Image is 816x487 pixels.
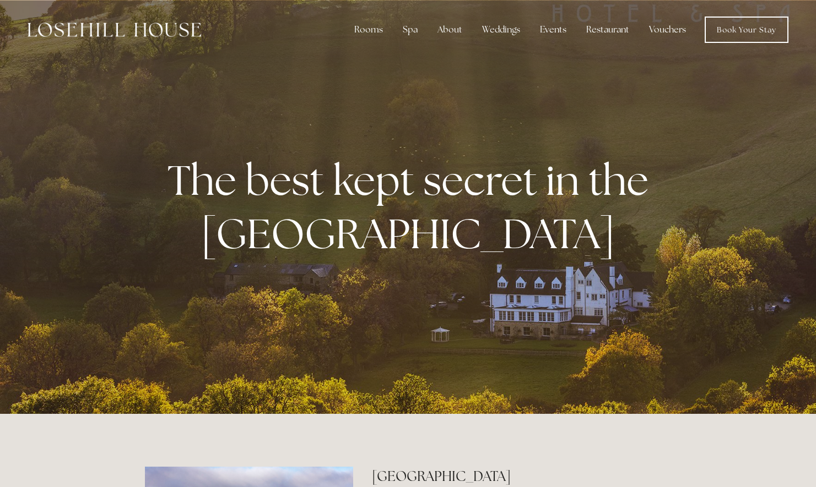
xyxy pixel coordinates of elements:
strong: The best kept secret in the [GEOGRAPHIC_DATA] [167,153,657,261]
div: Spa [394,19,426,41]
div: Restaurant [577,19,638,41]
div: About [429,19,471,41]
div: Events [531,19,575,41]
div: Weddings [473,19,529,41]
a: Vouchers [640,19,695,41]
img: Losehill House [28,23,201,37]
a: Book Your Stay [705,17,788,43]
div: Rooms [345,19,392,41]
h2: [GEOGRAPHIC_DATA] [372,467,671,486]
